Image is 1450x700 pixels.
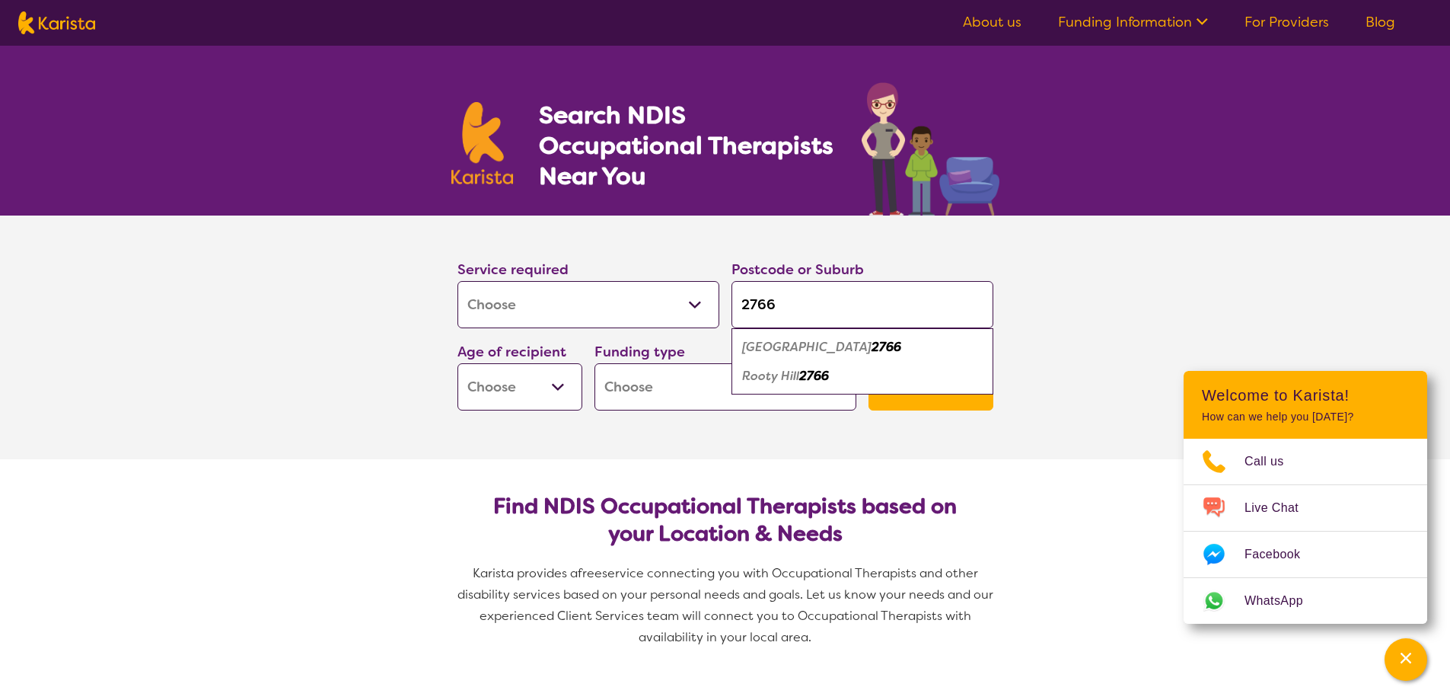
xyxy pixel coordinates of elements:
a: Blog [1366,13,1395,31]
div: Eastern Creek 2766 [739,333,986,362]
label: Postcode or Suburb [731,261,864,279]
span: WhatsApp [1244,590,1321,612]
input: Type [731,281,993,328]
button: Channel Menu [1385,638,1427,681]
a: For Providers [1244,13,1329,31]
em: [GEOGRAPHIC_DATA] [742,339,872,355]
h2: Welcome to Karista! [1202,386,1409,404]
h2: Find NDIS Occupational Therapists based on your Location & Needs [470,493,981,548]
span: Call us [1244,450,1302,473]
a: Funding Information [1058,13,1208,31]
em: 2766 [799,368,829,384]
a: Web link opens in a new tab. [1184,578,1427,624]
em: Rooty Hill [742,368,799,384]
span: Live Chat [1244,497,1317,519]
div: Channel Menu [1184,371,1427,624]
label: Age of recipient [457,343,566,361]
span: Karista provides a [473,565,578,581]
img: occupational-therapy [862,82,999,216]
h1: Search NDIS Occupational Therapists Near You [539,100,835,191]
a: About us [963,13,1021,31]
span: Facebook [1244,543,1318,566]
span: service connecting you with Occupational Therapists and other disability services based on your p... [457,565,996,645]
img: Karista logo [451,102,514,184]
div: Rooty Hill 2766 [739,362,986,391]
span: free [578,565,602,581]
ul: Choose channel [1184,439,1427,624]
label: Service required [457,261,569,279]
label: Funding type [594,343,685,361]
img: Karista logo [18,11,95,34]
em: 2766 [872,339,901,355]
p: How can we help you [DATE]? [1202,411,1409,424]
